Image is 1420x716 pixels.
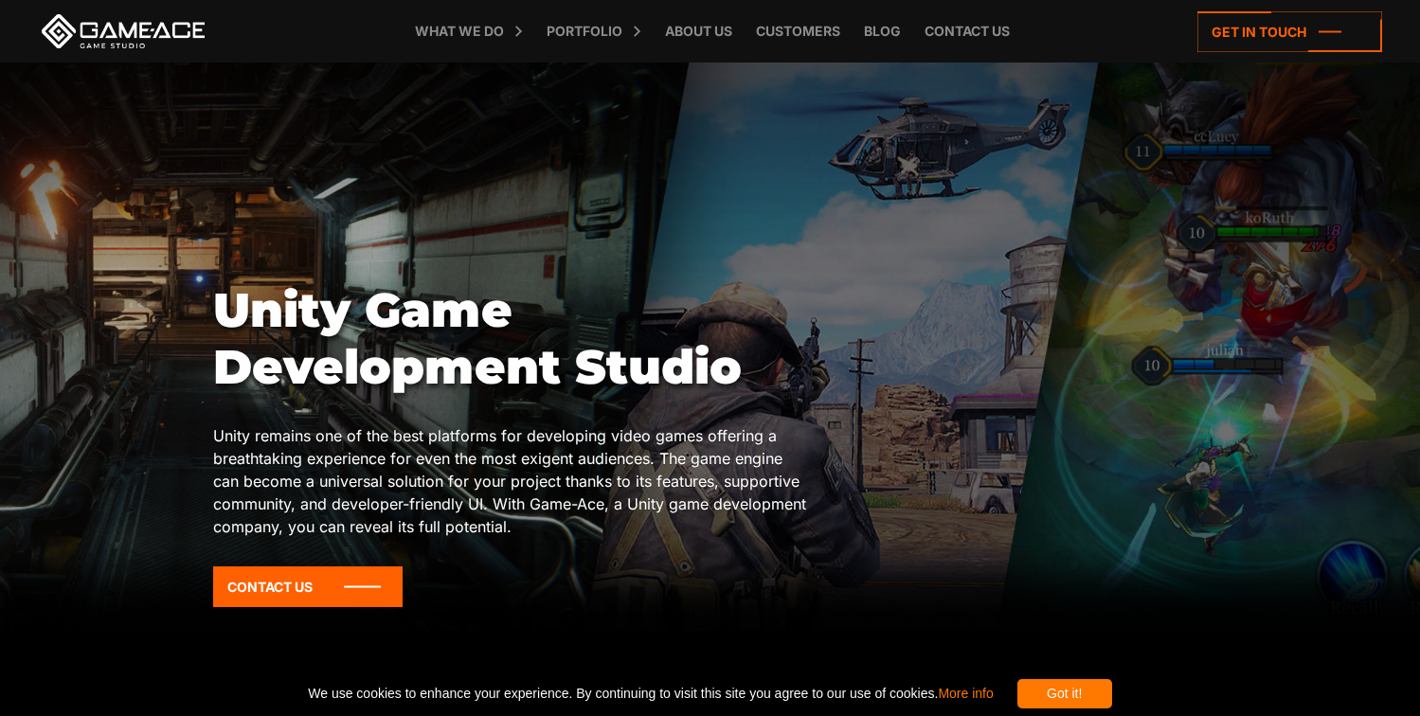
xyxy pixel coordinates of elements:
[1197,11,1382,52] a: Get in touch
[1017,679,1112,708] div: Got it!
[213,282,810,396] h1: Unity Game Development Studio
[308,679,993,708] span: We use cookies to enhance your experience. By continuing to visit this site you agree to our use ...
[938,686,993,701] a: More info
[213,566,403,607] a: Contact Us
[213,424,810,538] p: Unity remains one of the best platforms for developing video games offering a breathtaking experi...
